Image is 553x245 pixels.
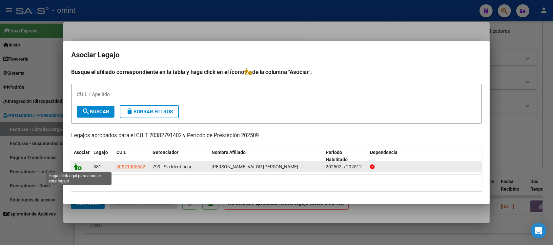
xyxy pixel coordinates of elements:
div: 1 registros [71,175,482,191]
span: 20521005352 [116,164,145,169]
span: Z99 - Sin Identificar [153,164,192,169]
div: 202502 a 202512 [326,163,365,171]
datatable-header-cell: Gerenciador [150,145,209,167]
button: Buscar [77,106,114,118]
datatable-header-cell: Legajo [91,145,114,167]
span: 381 [93,164,101,169]
datatable-header-cell: Nombre Afiliado [209,145,323,167]
span: Dependencia [370,150,398,155]
span: Periodo Habilitado [326,150,348,162]
span: Legajo [93,150,108,155]
datatable-header-cell: Periodo Habilitado [323,145,368,167]
span: MONTOYA VALOR TOMAS AUGUSTO [212,164,298,169]
datatable-header-cell: Dependencia [368,145,482,167]
p: Legajos aprobados para el CUIT 20382791402 y Período de Prestación 202509 [71,132,482,140]
span: Borrar Filtros [126,109,173,115]
h2: Asociar Legajo [71,49,482,61]
datatable-header-cell: Asociar [71,145,91,167]
button: Borrar Filtros [120,105,179,118]
div: Open Intercom Messenger [531,223,546,238]
span: Nombre Afiliado [212,150,246,155]
span: CUIL [116,150,126,155]
span: Buscar [82,109,109,115]
mat-icon: delete [126,107,133,115]
mat-icon: search [82,107,90,115]
datatable-header-cell: CUIL [114,145,150,167]
h4: Busque el afiliado correspondiente en la tabla y haga click en el ícono de la columna "Asociar". [71,68,482,76]
span: Asociar [74,150,90,155]
span: Gerenciador [153,150,178,155]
